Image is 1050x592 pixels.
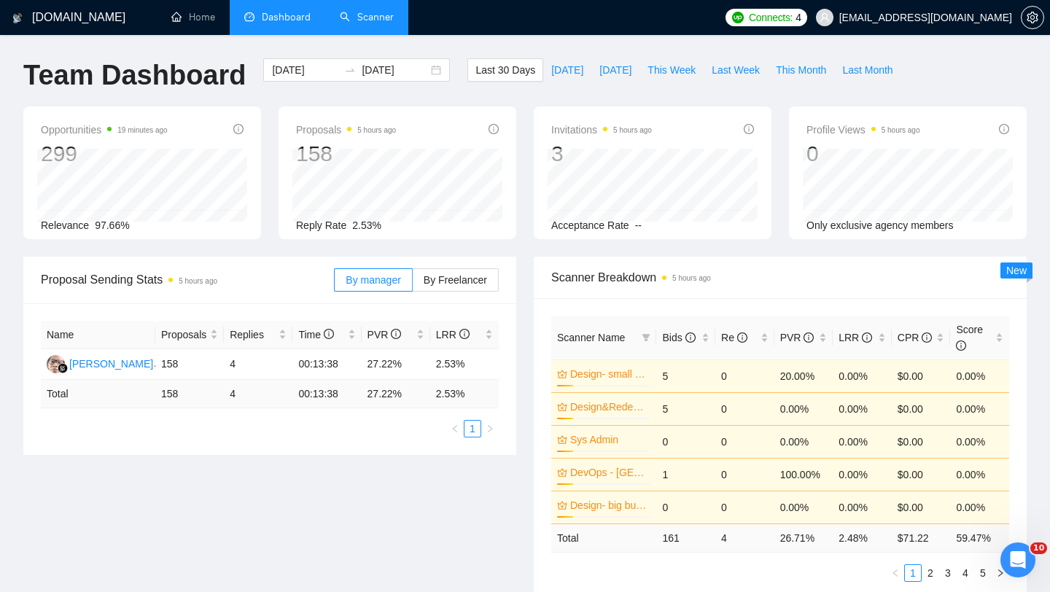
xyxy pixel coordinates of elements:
[224,380,292,408] td: 4
[806,121,920,139] span: Profile Views
[551,219,629,231] span: Acceptance Rate
[570,497,647,513] a: Design- big budget(1)
[892,359,951,392] td: $0.00
[464,421,481,437] a: 1
[1022,12,1043,23] span: setting
[179,277,217,285] time: 5 hours ago
[436,329,470,340] span: LRR
[892,491,951,523] td: $0.00
[557,402,567,412] span: crown
[446,420,464,437] li: Previous Page
[862,332,872,343] span: info-circle
[774,425,833,458] td: 0.00%
[704,58,768,82] button: Last Week
[833,359,892,392] td: 0.00%
[1021,6,1044,29] button: setting
[715,425,774,458] td: 0
[635,219,642,231] span: --
[833,392,892,425] td: 0.00%
[892,523,951,552] td: $ 71.22
[551,268,1009,287] span: Scanner Breakdown
[956,340,966,351] span: info-circle
[834,58,901,82] button: Last Month
[737,332,747,343] span: info-circle
[23,58,246,93] h1: Team Dashboard
[922,332,932,343] span: info-circle
[656,458,715,491] td: 1
[957,565,973,581] a: 4
[391,329,401,339] span: info-circle
[950,359,1009,392] td: 0.00%
[362,62,428,78] input: End date
[430,349,499,380] td: 2.53%
[744,124,754,134] span: info-circle
[904,564,922,582] li: 1
[344,64,356,76] span: to
[41,270,334,289] span: Proposal Sending Stats
[570,432,647,448] a: Sys Admin
[715,523,774,552] td: 4
[296,140,396,168] div: 158
[292,349,361,380] td: 00:13:38
[551,121,652,139] span: Invitations
[774,359,833,392] td: 20.00%
[557,500,567,510] span: crown
[459,329,470,339] span: info-circle
[557,467,567,478] span: crown
[424,274,487,286] span: By Freelancer
[892,392,951,425] td: $0.00
[656,523,715,552] td: 161
[996,569,1005,577] span: right
[892,425,951,458] td: $0.00
[922,564,939,582] li: 2
[155,321,224,349] th: Proposals
[656,491,715,523] td: 0
[451,424,459,433] span: left
[344,64,356,76] span: swap-right
[599,62,631,78] span: [DATE]
[956,324,983,351] span: Score
[992,564,1009,582] button: right
[570,366,647,382] a: Design- small business (NA)(15$)
[41,121,168,139] span: Opportunities
[905,565,921,581] a: 1
[833,523,892,552] td: 2.48 %
[41,140,168,168] div: 299
[352,219,381,231] span: 2.53%
[570,399,647,415] a: Design&Redesign (without budget)
[367,329,402,340] span: PVR
[69,356,153,372] div: [PERSON_NAME]
[557,369,567,379] span: crown
[950,491,1009,523] td: 0.00%
[712,62,760,78] span: Last Week
[481,420,499,437] li: Next Page
[950,458,1009,491] td: 0.00%
[298,329,333,340] span: Time
[833,458,892,491] td: 0.00%
[891,569,900,577] span: left
[898,332,932,343] span: CPR
[362,380,430,408] td: 27.22 %
[155,349,224,380] td: 158
[230,327,276,343] span: Replies
[940,565,956,581] a: 3
[842,62,892,78] span: Last Month
[446,420,464,437] button: left
[47,355,65,373] img: HH
[647,62,696,78] span: This Week
[776,62,826,78] span: This Month
[262,11,311,23] span: Dashboard
[1030,542,1047,554] span: 10
[974,564,992,582] li: 5
[662,332,695,343] span: Bids
[639,58,704,82] button: This Week
[224,321,292,349] th: Replies
[806,219,954,231] span: Only exclusive agency members
[656,425,715,458] td: 0
[613,126,652,134] time: 5 hours ago
[833,425,892,458] td: 0.00%
[780,332,814,343] span: PVR
[1000,542,1035,577] iframe: Intercom live chat
[975,565,991,581] a: 5
[489,124,499,134] span: info-circle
